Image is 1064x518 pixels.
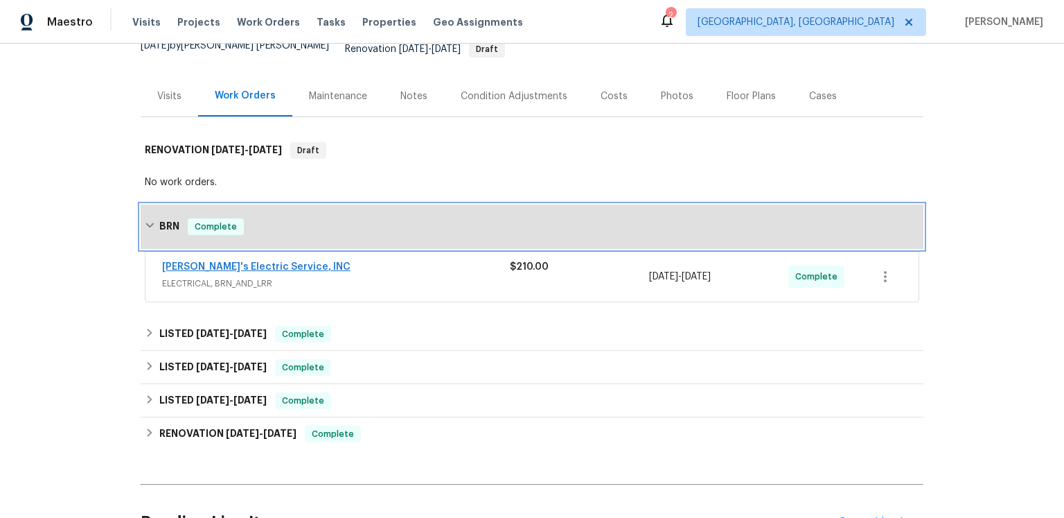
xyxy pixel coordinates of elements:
[470,45,504,53] span: Draft
[276,394,330,408] span: Complete
[309,89,367,103] div: Maintenance
[141,351,923,384] div: LISTED [DATE]-[DATE]Complete
[141,318,923,351] div: LISTED [DATE]-[DATE]Complete
[233,395,267,405] span: [DATE]
[649,270,711,284] span: -
[263,429,296,438] span: [DATE]
[400,89,427,103] div: Notes
[177,15,220,29] span: Projects
[159,392,267,409] h6: LISTED
[145,175,919,189] div: No work orders.
[249,145,282,155] span: [DATE]
[196,329,267,338] span: -
[162,262,351,272] a: [PERSON_NAME]'s Electric Service, INC
[698,15,894,29] span: [GEOGRAPHIC_DATA], [GEOGRAPHIC_DATA]
[276,361,330,374] span: Complete
[399,44,428,54] span: [DATE]
[461,89,567,103] div: Condition Adjustments
[510,262,549,272] span: $210.00
[196,395,229,405] span: [DATE]
[317,17,346,27] span: Tasks
[159,426,296,442] h6: RENOVATION
[211,145,245,155] span: [DATE]
[433,15,523,29] span: Geo Assignments
[233,362,267,372] span: [DATE]
[432,44,461,54] span: [DATE]
[47,15,93,29] span: Maestro
[226,429,296,438] span: -
[196,395,267,405] span: -
[682,272,711,282] span: [DATE]
[233,329,267,338] span: [DATE]
[141,417,923,451] div: RENOVATION [DATE]-[DATE]Complete
[399,44,461,54] span: -
[157,89,181,103] div: Visits
[162,277,510,291] span: ELECTRICAL, BRN_AND_LRR
[159,218,179,235] h6: BRN
[795,270,843,284] span: Complete
[141,384,923,417] div: LISTED [DATE]-[DATE]Complete
[141,128,923,173] div: RENOVATION [DATE]-[DATE]Draft
[727,89,776,103] div: Floor Plans
[189,220,242,234] span: Complete
[132,15,161,29] span: Visits
[226,429,259,438] span: [DATE]
[159,359,267,376] h6: LISTED
[292,144,325,157] span: Draft
[141,41,345,67] div: by [PERSON_NAME] [PERSON_NAME]
[215,89,276,103] div: Work Orders
[196,329,229,338] span: [DATE]
[159,326,267,343] h6: LISTED
[666,8,675,22] div: 2
[237,15,300,29] span: Work Orders
[145,142,282,159] h6: RENOVATION
[276,327,330,341] span: Complete
[141,205,923,249] div: BRN Complete
[141,41,170,51] span: [DATE]
[809,89,837,103] div: Cases
[661,89,693,103] div: Photos
[196,362,229,372] span: [DATE]
[959,15,1043,29] span: [PERSON_NAME]
[345,44,505,54] span: Renovation
[196,362,267,372] span: -
[362,15,416,29] span: Properties
[306,427,360,441] span: Complete
[649,272,678,282] span: [DATE]
[211,145,282,155] span: -
[601,89,628,103] div: Costs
